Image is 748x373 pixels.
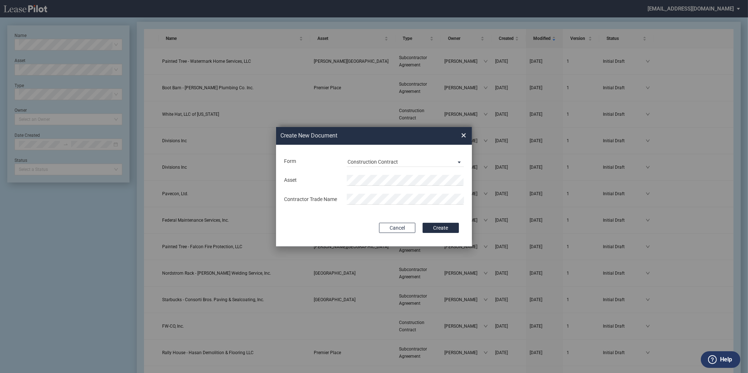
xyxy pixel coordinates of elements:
div: Form [280,158,342,165]
div: Construction Contract [348,159,398,165]
button: Create [423,223,459,233]
div: Contractor Trade Name [280,196,342,203]
label: Help [720,355,732,364]
h2: Create New Document [280,132,435,140]
div: Asset [280,177,342,184]
span: × [461,130,466,142]
button: Cancel [379,223,415,233]
input: Contractor Trade Name [347,194,464,205]
md-dialog: Create New ... [276,127,472,246]
md-select: Lease Form: Construction Contract [347,156,464,167]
